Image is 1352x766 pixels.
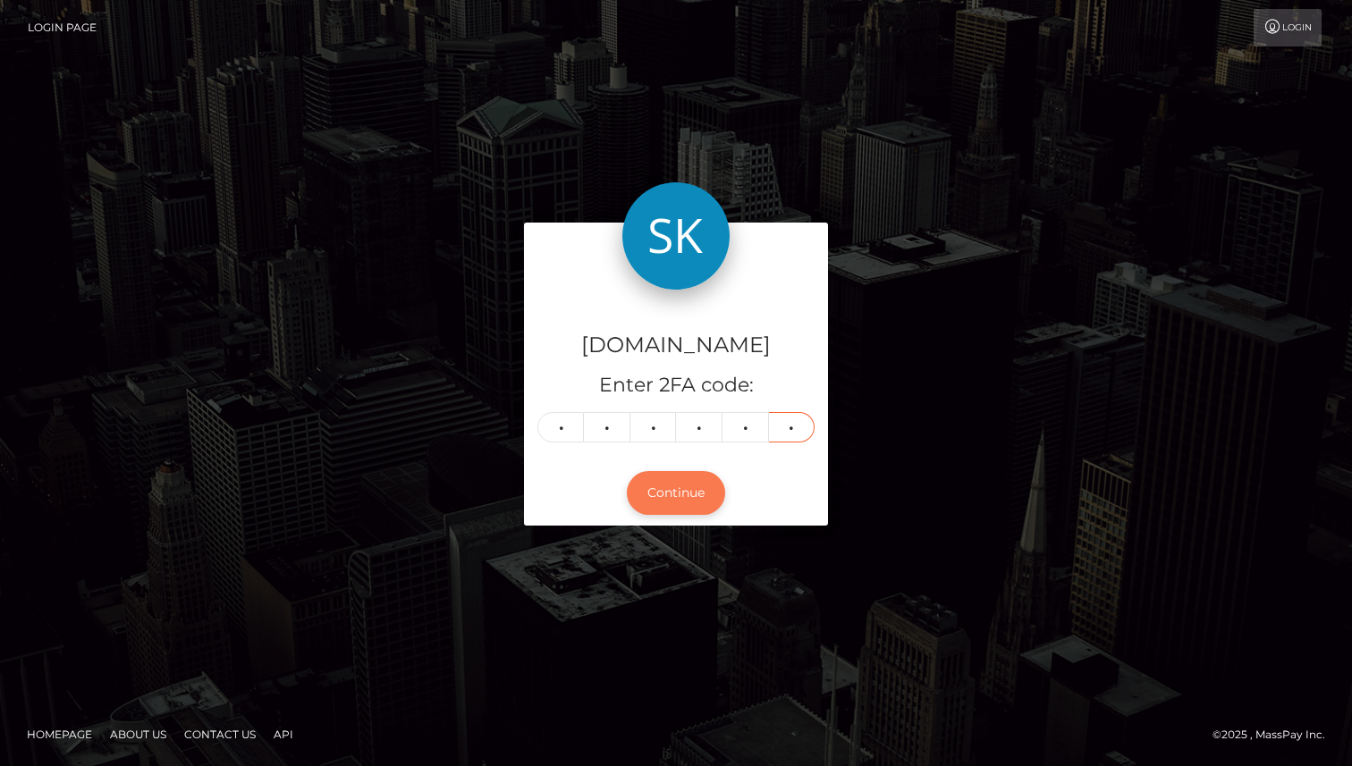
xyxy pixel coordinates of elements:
a: API [266,720,300,748]
h4: [DOMAIN_NAME] [537,330,815,361]
div: © 2025 , MassPay Inc. [1213,725,1339,745]
a: Homepage [20,720,99,748]
img: Skin.Land [622,182,730,290]
a: Contact Us [177,720,263,748]
button: Continue [627,471,725,515]
h5: Enter 2FA code: [537,372,815,400]
a: Login Page [28,9,97,46]
a: Login [1254,9,1322,46]
a: About Us [103,720,173,748]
